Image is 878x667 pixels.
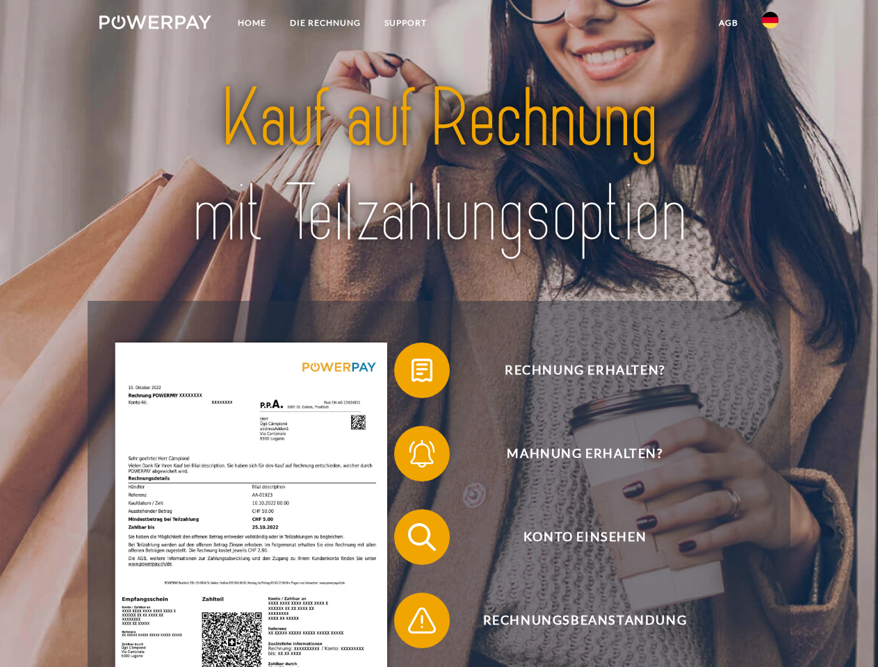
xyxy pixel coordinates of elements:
span: Mahnung erhalten? [414,426,755,481]
img: qb_bell.svg [405,436,439,471]
button: Rechnungsbeanstandung [394,593,756,648]
img: qb_bill.svg [405,353,439,388]
a: SUPPORT [373,10,439,35]
a: DIE RECHNUNG [278,10,373,35]
a: agb [707,10,750,35]
img: title-powerpay_de.svg [133,67,745,266]
span: Konto einsehen [414,509,755,565]
img: qb_warning.svg [405,603,439,638]
button: Mahnung erhalten? [394,426,756,481]
button: Konto einsehen [394,509,756,565]
img: qb_search.svg [405,520,439,554]
span: Rechnung erhalten? [414,343,755,398]
a: Home [226,10,278,35]
span: Rechnungsbeanstandung [414,593,755,648]
button: Rechnung erhalten? [394,343,756,398]
img: logo-powerpay-white.svg [99,15,211,29]
img: de [762,12,779,28]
